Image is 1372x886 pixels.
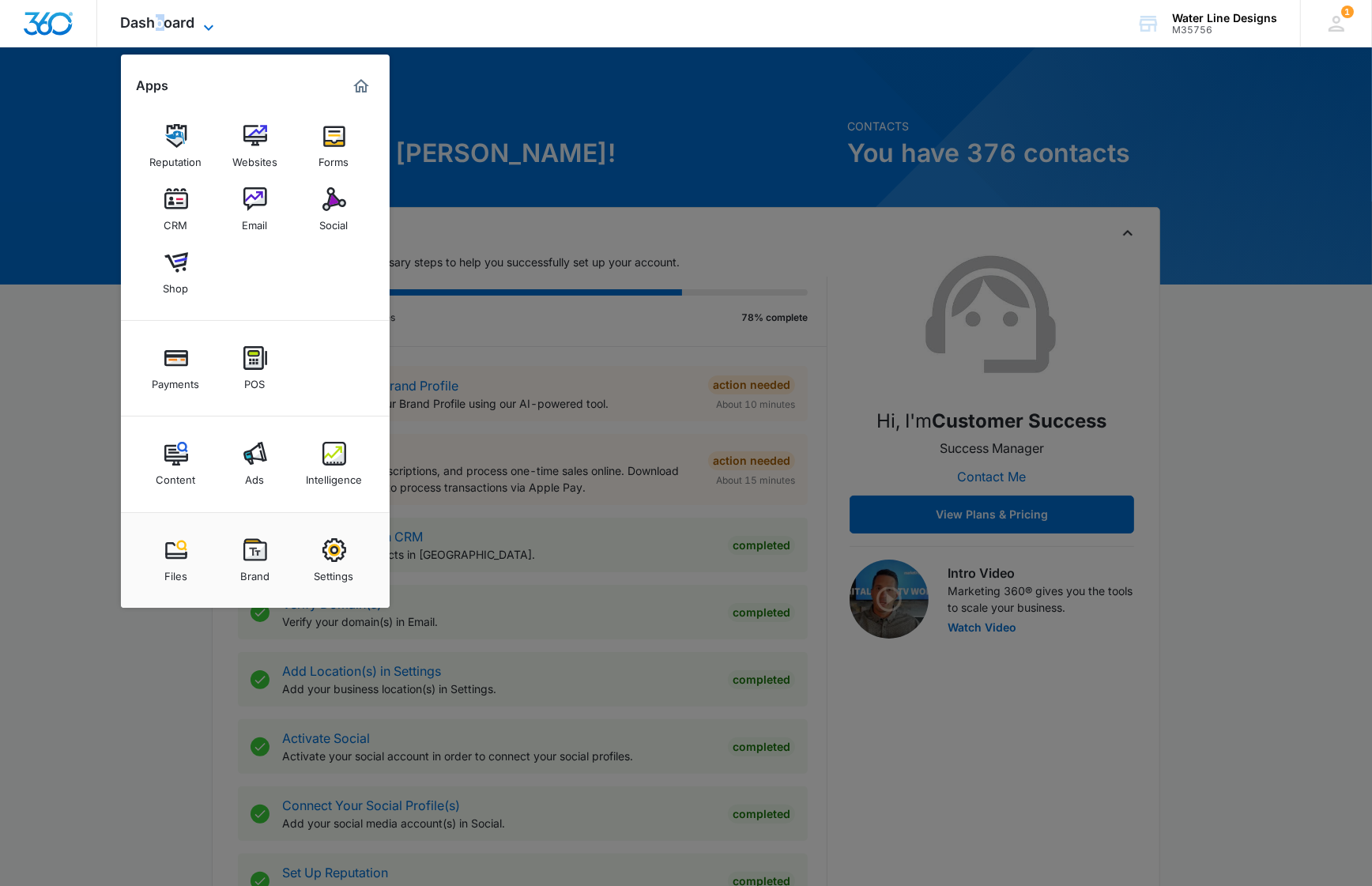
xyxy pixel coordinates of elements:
[146,179,206,239] a: CRM
[232,148,277,168] div: Websites
[1172,25,1277,36] div: account id
[243,211,268,232] div: Email
[146,530,206,590] a: Files
[1341,6,1354,18] div: notifications count
[137,78,169,93] h2: Apps
[246,466,265,486] div: Ads
[320,211,349,232] div: Social
[225,179,285,239] a: Email
[164,562,187,582] div: Files
[225,530,285,590] a: Brand
[225,434,285,494] a: Ads
[319,148,349,168] div: Forms
[304,530,364,590] a: Settings
[225,116,285,176] a: Websites
[146,338,206,398] a: Payments
[121,14,195,31] span: Dashboard
[153,370,200,390] div: Payments
[146,243,206,303] a: Shop
[164,274,189,295] div: Shop
[146,116,206,176] a: Reputation
[156,466,196,486] div: Content
[245,370,266,390] div: POS
[304,179,364,239] a: Social
[164,211,188,232] div: CRM
[1172,12,1277,25] div: account name
[150,148,202,168] div: Reputation
[306,466,362,486] div: Intelligence
[225,338,285,398] a: POS
[1341,6,1354,18] span: 1
[304,434,364,494] a: Intelligence
[146,434,206,494] a: Content
[304,116,364,176] a: Forms
[240,562,269,582] div: Brand
[349,74,374,99] a: Marketing 360® Dashboard
[315,562,354,582] div: Settings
